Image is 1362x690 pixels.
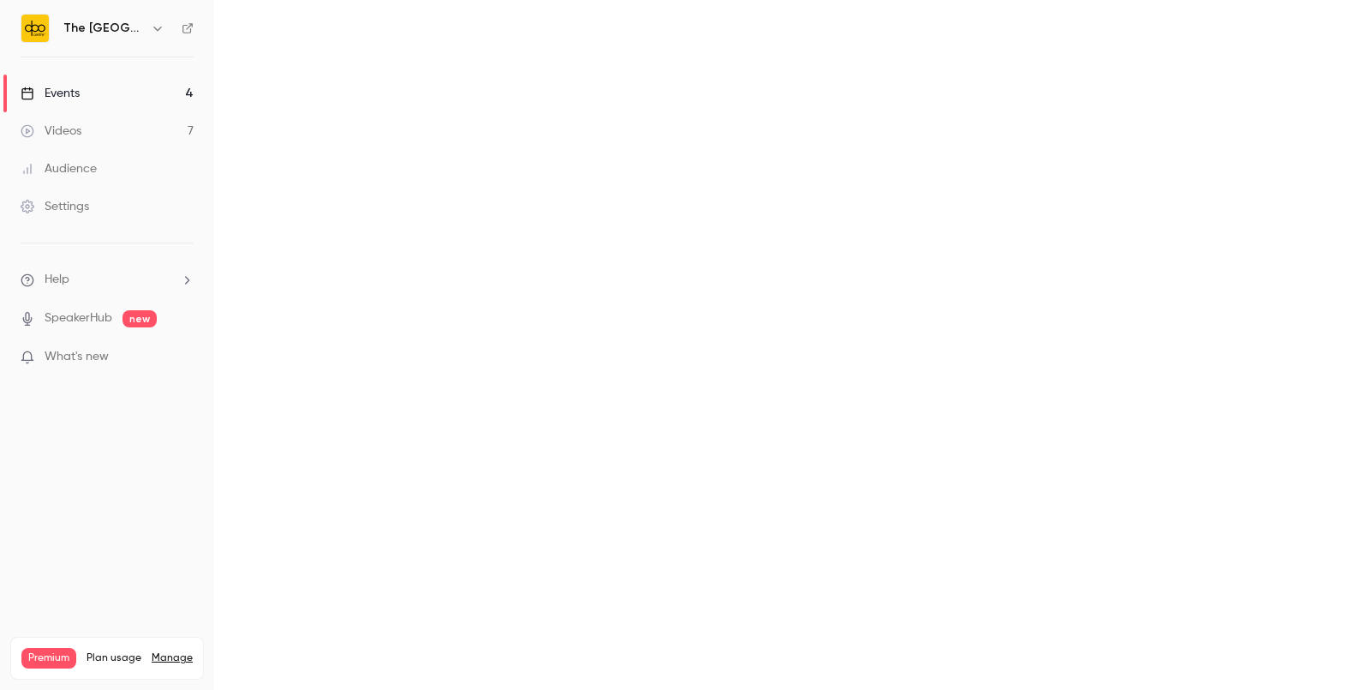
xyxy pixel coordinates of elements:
[173,350,194,365] iframe: Noticeable Trigger
[152,651,193,665] a: Manage
[63,20,144,37] h6: The [GEOGRAPHIC_DATA]
[21,85,80,102] div: Events
[87,651,141,665] span: Plan usage
[21,15,49,42] img: The DPO Centre
[21,160,97,177] div: Audience
[21,648,76,669] span: Premium
[45,348,109,366] span: What's new
[122,310,157,327] span: new
[21,123,81,140] div: Videos
[45,271,69,289] span: Help
[45,309,112,327] a: SpeakerHub
[21,271,194,289] li: help-dropdown-opener
[21,198,89,215] div: Settings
